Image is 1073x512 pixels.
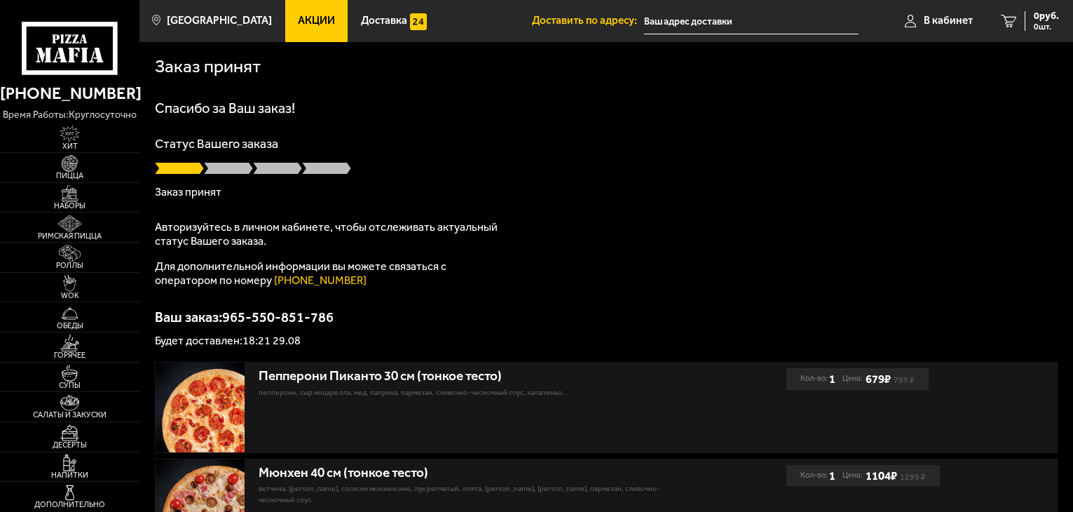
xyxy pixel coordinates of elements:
input: Ваш адрес доставки [644,8,859,34]
h1: Заказ принят [155,58,261,76]
span: 0 шт. [1034,22,1059,31]
s: 799 ₽ [894,377,915,383]
p: Статус Вашего заказа [155,137,1058,150]
a: [PHONE_NUMBER] [274,274,367,287]
b: 679 ₽ [866,372,891,386]
p: Авторизуйтесь в личном кабинете, чтобы отслеживать актуальный статус Вашего заказа. [155,220,505,248]
b: 1 [829,465,835,487]
p: Заказ принят [155,187,1058,198]
h1: Спасибо за Ваш заказ! [155,101,1058,115]
p: Ваш заказ: 965-550-851-786 [155,310,1058,324]
div: Мюнхен 40 см (тонкое тесто) [259,465,682,481]
span: Цена: [842,368,863,390]
p: Будет доставлен: 18:21 29.08 [155,335,1058,346]
div: Кол-во: [800,465,835,487]
span: Цена: [842,465,863,487]
span: Доставка [361,15,407,26]
p: ветчина, [PERSON_NAME], сосиски мюнхенские, лук репчатый, опята, [PERSON_NAME], [PERSON_NAME], па... [259,483,682,506]
p: Для дополнительной информации вы можете связаться с оператором по номеру [155,260,505,288]
s: 1299 ₽ [900,474,926,480]
span: [GEOGRAPHIC_DATA] [167,15,272,26]
span: Акции [298,15,335,26]
span: 0 руб. [1034,11,1059,21]
div: Пепперони Пиканто 30 см (тонкое тесто) [259,368,682,384]
img: 15daf4d41897b9f0e9f617042186c801.svg [410,13,427,30]
b: 1 [829,368,835,390]
span: Доставить по адресу: [532,15,644,26]
b: 1104 ₽ [866,469,897,483]
span: В кабинет [924,15,973,26]
p: пепперони, сыр Моцарелла, мед, паприка, пармезан, сливочно-чесночный соус, халапеньо. [259,387,682,398]
div: Кол-во: [800,368,835,390]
